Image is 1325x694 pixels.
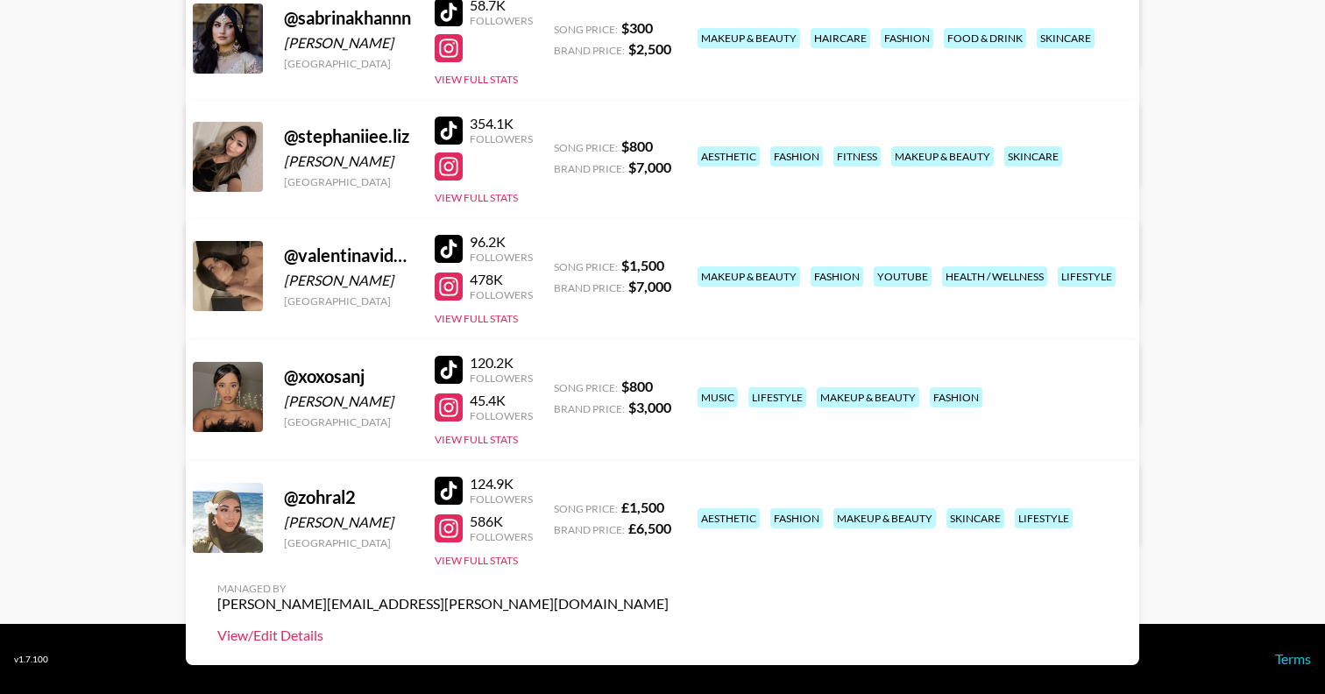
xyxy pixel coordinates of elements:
[833,146,881,166] div: fitness
[284,536,414,549] div: [GEOGRAPHIC_DATA]
[470,492,533,506] div: Followers
[284,57,414,70] div: [GEOGRAPHIC_DATA]
[554,44,625,57] span: Brand Price:
[628,520,671,536] strong: £ 6,500
[621,378,653,394] strong: $ 800
[470,354,533,372] div: 120.2K
[435,191,518,204] button: View Full Stats
[1015,508,1073,528] div: lifestyle
[874,266,932,287] div: youtube
[470,475,533,492] div: 124.9K
[944,28,1026,48] div: food & drink
[284,34,414,52] div: [PERSON_NAME]
[1275,650,1311,667] a: Terms
[698,387,738,407] div: music
[435,554,518,567] button: View Full Stats
[554,141,618,154] span: Song Price:
[817,387,919,407] div: makeup & beauty
[435,312,518,325] button: View Full Stats
[284,272,414,289] div: [PERSON_NAME]
[284,513,414,531] div: [PERSON_NAME]
[470,409,533,422] div: Followers
[811,266,863,287] div: fashion
[621,499,664,515] strong: £ 1,500
[833,508,936,528] div: makeup & beauty
[217,595,669,613] div: [PERSON_NAME][EMAIL_ADDRESS][PERSON_NAME][DOMAIN_NAME]
[470,288,533,301] div: Followers
[470,115,533,132] div: 354.1K
[554,260,618,273] span: Song Price:
[891,146,994,166] div: makeup & beauty
[628,399,671,415] strong: $ 3,000
[284,152,414,170] div: [PERSON_NAME]
[748,387,806,407] div: lifestyle
[628,278,671,294] strong: $ 7,000
[770,508,823,528] div: fashion
[698,28,800,48] div: makeup & beauty
[217,582,669,595] div: Managed By
[470,372,533,385] div: Followers
[554,281,625,294] span: Brand Price:
[628,40,671,57] strong: $ 2,500
[930,387,982,407] div: fashion
[284,294,414,308] div: [GEOGRAPHIC_DATA]
[811,28,870,48] div: haircare
[284,244,414,266] div: @ valentinavidartes
[470,513,533,530] div: 586K
[554,502,618,515] span: Song Price:
[217,627,669,644] a: View/Edit Details
[621,257,664,273] strong: $ 1,500
[470,530,533,543] div: Followers
[470,233,533,251] div: 96.2K
[1004,146,1062,166] div: skincare
[942,266,1047,287] div: health / wellness
[470,14,533,27] div: Followers
[470,132,533,145] div: Followers
[770,146,823,166] div: fashion
[435,433,518,446] button: View Full Stats
[554,402,625,415] span: Brand Price:
[881,28,933,48] div: fashion
[470,392,533,409] div: 45.4K
[284,393,414,410] div: [PERSON_NAME]
[1058,266,1116,287] div: lifestyle
[14,654,48,665] div: v 1.7.100
[554,381,618,394] span: Song Price:
[554,23,618,36] span: Song Price:
[284,415,414,428] div: [GEOGRAPHIC_DATA]
[1037,28,1095,48] div: skincare
[621,19,653,36] strong: $ 300
[284,175,414,188] div: [GEOGRAPHIC_DATA]
[698,146,760,166] div: aesthetic
[284,125,414,147] div: @ stephaniiee.liz
[628,159,671,175] strong: $ 7,000
[698,508,760,528] div: aesthetic
[698,266,800,287] div: makeup & beauty
[284,486,414,508] div: @ zohral2
[554,162,625,175] span: Brand Price:
[554,523,625,536] span: Brand Price:
[946,508,1004,528] div: skincare
[470,271,533,288] div: 478K
[284,7,414,29] div: @ sabrinakhannn
[284,365,414,387] div: @ xoxosanj
[470,251,533,264] div: Followers
[621,138,653,154] strong: $ 800
[435,73,518,86] button: View Full Stats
